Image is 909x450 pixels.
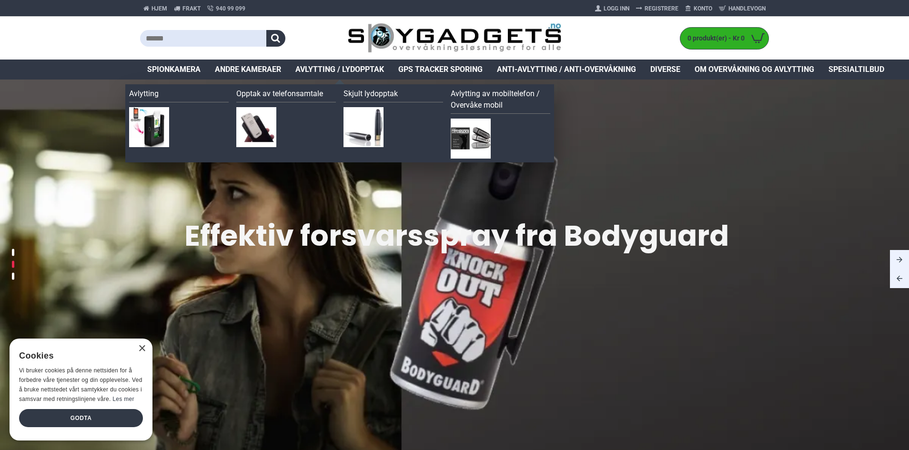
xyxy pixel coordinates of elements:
[19,367,142,402] span: Vi bruker cookies på denne nettsiden for å forbedre våre tjenester og din opplevelse. Ved å bruke...
[343,107,384,147] img: Skjult lydopptak
[140,60,208,80] a: Spionkamera
[490,60,643,80] a: Anti-avlytting / Anti-overvåkning
[821,60,891,80] a: Spesialtilbud
[604,4,629,13] span: Logg Inn
[398,64,483,75] span: GPS Tracker Sporing
[680,33,747,43] span: 0 produkt(er) - Kr 0
[19,409,143,427] div: Godta
[391,60,490,80] a: GPS Tracker Sporing
[451,88,550,114] a: Avlytting av mobiltelefon / Overvåke mobil
[138,345,145,352] div: Close
[129,107,169,147] img: Avlytting
[695,64,814,75] span: Om overvåkning og avlytting
[295,64,384,75] span: Avlytting / Lydopptak
[236,107,276,147] img: Opptak av telefonsamtale
[643,60,687,80] a: Diverse
[687,60,821,80] a: Om overvåkning og avlytting
[215,64,281,75] span: Andre kameraer
[129,88,229,102] a: Avlytting
[236,88,336,102] a: Opptak av telefonsamtale
[716,1,769,16] a: Handlevogn
[650,64,680,75] span: Diverse
[216,4,245,13] span: 940 99 099
[682,1,716,16] a: Konto
[728,4,766,13] span: Handlevogn
[828,64,884,75] span: Spesialtilbud
[208,60,288,80] a: Andre kameraer
[151,4,167,13] span: Hjem
[19,346,137,366] div: Cookies
[343,88,443,102] a: Skjult lydopptak
[694,4,712,13] span: Konto
[182,4,201,13] span: Frakt
[497,64,636,75] span: Anti-avlytting / Anti-overvåkning
[633,1,682,16] a: Registrere
[592,1,633,16] a: Logg Inn
[288,60,391,80] a: Avlytting / Lydopptak
[147,64,201,75] span: Spionkamera
[112,396,134,402] a: Les mer, opens a new window
[451,119,491,159] img: Avlytting av mobiltelefon / Overvåke mobil
[348,23,562,54] img: SpyGadgets.no
[645,4,678,13] span: Registrere
[680,28,768,49] a: 0 produkt(er) - Kr 0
